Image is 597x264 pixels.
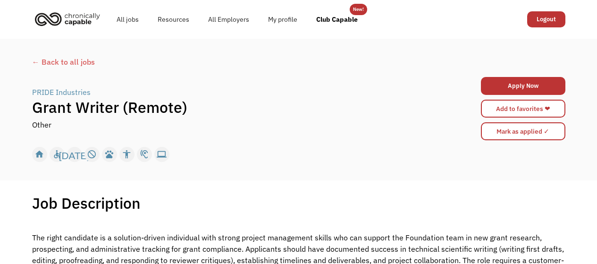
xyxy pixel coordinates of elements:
h1: Job Description [32,194,141,213]
a: Apply Now [481,77,565,95]
h1: Grant Writer (Remote) [32,98,432,117]
div: accessibility [122,147,132,162]
a: home [32,9,107,29]
div: computer [157,147,167,162]
a: PRIDE Industries [32,86,93,98]
div: pets [104,147,114,162]
div: accessible [52,147,62,162]
a: ← Back to all jobs [32,56,565,68]
a: Add to favorites ❤ [481,100,565,118]
div: not_interested [87,147,97,162]
img: Chronically Capable logo [32,9,103,29]
div: PRIDE Industries [32,86,91,98]
div: [DATE] [59,147,90,162]
div: home [34,147,44,162]
div: New! [353,4,364,15]
a: My profile [259,4,307,34]
div: hearing [139,147,149,162]
input: Mark as applied ✓ [481,122,565,140]
div: Other [32,119,51,130]
a: Logout [527,11,565,27]
a: Club Capable [307,4,367,34]
a: Resources [148,4,199,34]
a: All Employers [199,4,259,34]
a: All jobs [107,4,148,34]
form: Mark as applied form [481,120,565,143]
